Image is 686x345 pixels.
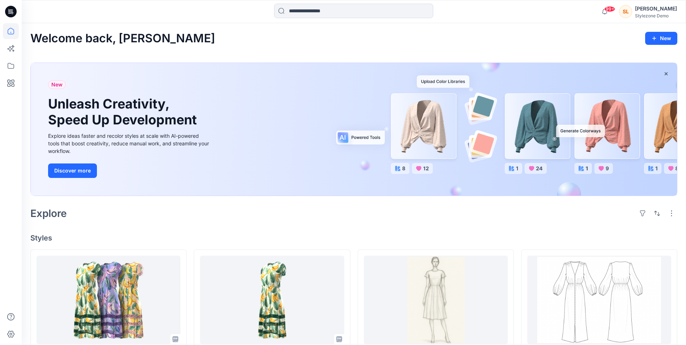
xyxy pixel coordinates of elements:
[48,163,211,178] a: Discover more
[48,96,200,127] h1: Unleash Creativity, Speed Up Development
[635,13,677,18] div: Stylezone Demo
[30,234,677,242] h4: Styles
[30,32,215,45] h2: Welcome back, [PERSON_NAME]
[364,256,508,344] a: W_Printed Midi Dress_Insp
[30,208,67,219] h2: Explore
[527,256,671,344] a: W_Long Dress with Buttons
[48,132,211,155] div: Explore ideas faster and recolor styles at scale with AI-powered tools that boost creativity, red...
[48,163,97,178] button: Discover more
[37,256,180,344] a: W_Printed Midi Dress_Fit_Grd
[200,256,344,344] a: W_Printed Midi Dress_Design Input
[635,4,677,13] div: [PERSON_NAME]
[645,32,677,45] button: New
[604,6,615,12] span: 99+
[619,5,632,18] div: SL
[51,80,63,89] span: New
